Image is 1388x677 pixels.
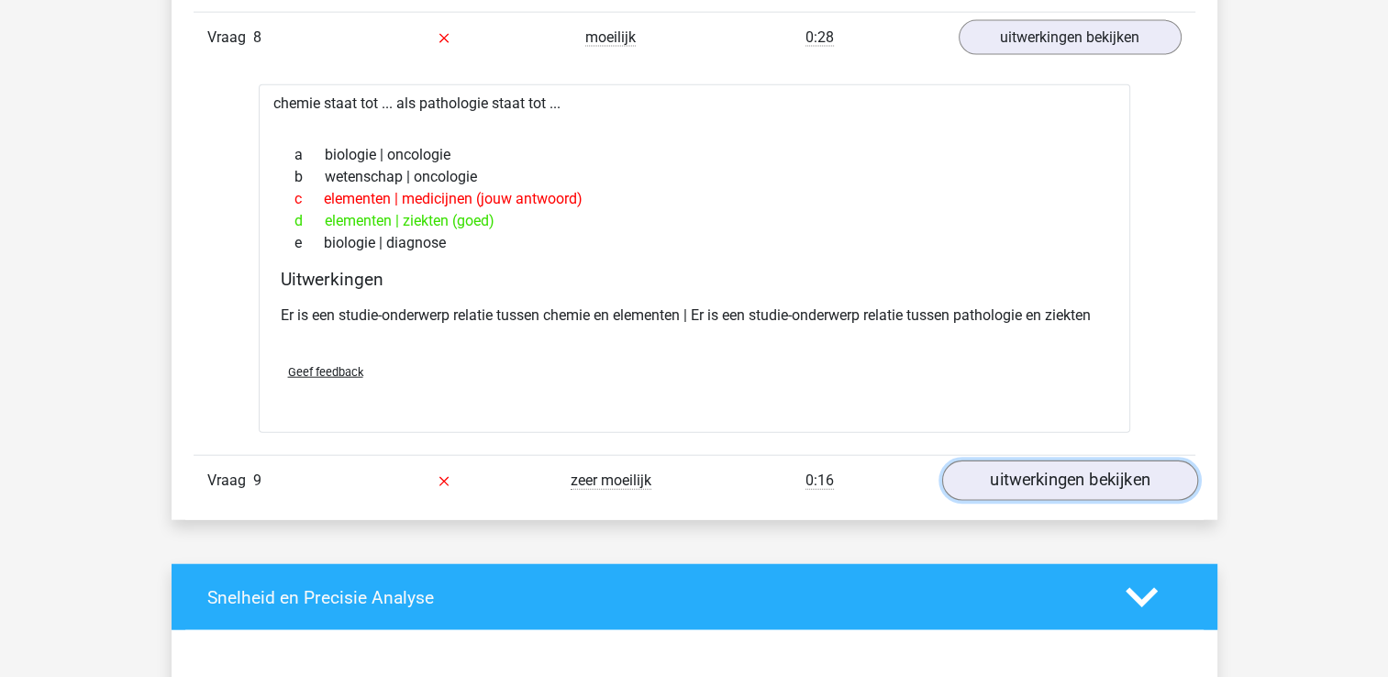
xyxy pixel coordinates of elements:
span: 9 [253,472,261,489]
span: b [294,166,325,188]
span: a [294,144,325,166]
div: elementen | ziekten (goed) [281,210,1108,232]
h4: Uitwerkingen [281,269,1108,290]
span: zeer moeilijk [571,472,651,490]
span: Vraag [207,27,253,49]
span: e [294,232,324,254]
div: wetenschap | oncologie [281,166,1108,188]
div: elementen | medicijnen (jouw antwoord) [281,188,1108,210]
a: uitwerkingen bekijken [941,461,1197,501]
span: 0:28 [805,28,834,47]
span: 8 [253,28,261,46]
span: c [294,188,324,210]
span: 0:16 [805,472,834,490]
span: Geef feedback [288,365,363,379]
span: Vraag [207,470,253,492]
a: uitwerkingen bekijken [959,20,1182,55]
div: chemie staat tot ... als pathologie staat tot ... [259,84,1130,433]
span: d [294,210,325,232]
p: Er is een studie-onderwerp relatie tussen chemie en elementen | Er is een studie-onderwerp relati... [281,305,1108,327]
h4: Snelheid en Precisie Analyse [207,587,1098,608]
span: moeilijk [585,28,636,47]
div: biologie | oncologie [281,144,1108,166]
div: biologie | diagnose [281,232,1108,254]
